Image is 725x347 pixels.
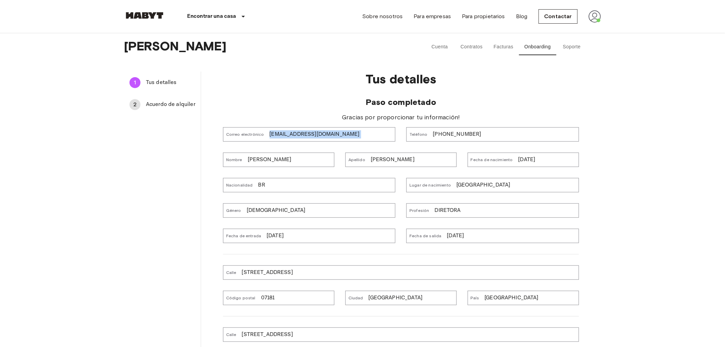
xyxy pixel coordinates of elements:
p: [GEOGRAPHIC_DATA] [369,294,423,302]
span: Apellido [348,157,365,163]
span: Profesión [409,207,429,214]
p: [STREET_ADDRESS] [242,268,293,277]
a: Sobre nosotros [362,12,403,21]
button: Contratos [455,39,488,55]
p: [DATE] [267,232,284,240]
p: [DATE] [447,232,464,240]
a: Para empresas [414,12,451,21]
p: [DEMOGRAPHIC_DATA] [247,206,306,215]
a: Para propietarios [462,12,505,21]
button: Soporte [556,39,587,55]
img: avatar [589,10,601,23]
div: 1Tus detalles [124,74,201,91]
p: 07181 [261,294,275,302]
p: BR [258,181,265,189]
p: Encontrar una casa [187,12,236,21]
span: Nombre [226,157,242,163]
p: [GEOGRAPHIC_DATA] [485,294,539,302]
p: DIRETORA [435,206,461,215]
p: [STREET_ADDRESS] [242,331,293,339]
span: Nacionalidad [226,182,253,188]
button: Onboarding [519,39,556,55]
span: Calle [226,332,236,338]
a: Blog [516,12,528,21]
img: Habyt [124,12,165,19]
span: Ciudad [348,295,363,301]
p: [EMAIL_ADDRESS][DOMAIN_NAME] [270,130,360,139]
button: Cuenta [425,39,455,55]
span: Paso completado [223,97,579,107]
p: [PERSON_NAME] [248,156,292,164]
div: 2 [130,99,140,110]
span: Género [226,207,241,214]
p: Tus detalles [223,72,579,86]
span: [PERSON_NAME] [124,39,405,55]
span: Tus detalles [146,79,195,87]
span: Calle [226,270,236,276]
span: Fecha de nacimiento [471,157,513,163]
span: Fecha de salida [409,233,441,239]
div: 2Acuerdo de alquiler [124,96,201,113]
span: Código postal [226,295,256,301]
span: Correo electrónico [226,131,264,137]
span: Acuerdo de alquiler [146,100,195,109]
span: País [471,295,479,301]
p: [PHONE_NUMBER] [433,130,481,139]
span: Teléfono [409,131,427,137]
div: 1 [130,77,140,88]
span: Fecha de entrada [226,233,261,239]
p: [DATE] [518,156,536,164]
button: Facturas [488,39,519,55]
span: Lugar de nacimiento [409,182,451,188]
p: [GEOGRAPHIC_DATA] [456,181,511,189]
a: Contactar [539,9,578,24]
p: [PERSON_NAME] [371,156,415,164]
span: Gracias por proporcionar tu información! [223,113,579,122]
